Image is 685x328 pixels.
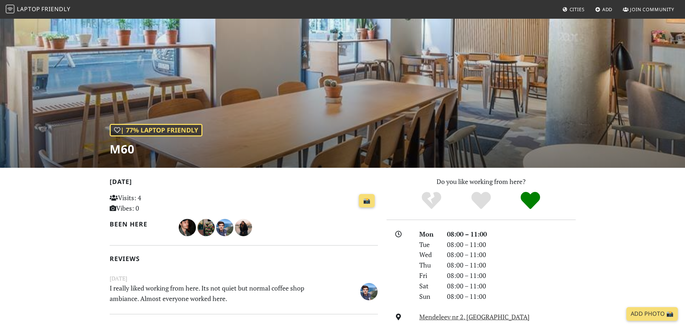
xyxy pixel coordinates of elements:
[110,124,202,136] div: | 77% Laptop Friendly
[592,3,616,16] a: Add
[17,5,40,13] span: Laptop
[110,220,170,228] h2: Been here
[105,283,336,304] p: I really liked working from here. Its not quiet but normal coffee shop ambiance. Almost everyone ...
[407,191,456,211] div: No
[620,3,677,16] a: Join Community
[415,270,442,281] div: Fri
[456,191,506,211] div: Yes
[110,142,202,156] h1: M60
[443,260,580,270] div: 08:00 – 11:00
[216,223,235,231] span: Billy Schrammen
[6,3,70,16] a: LaptopFriendly LaptopFriendly
[443,239,580,250] div: 08:00 – 11:00
[387,176,576,187] p: Do you like working from here?
[443,229,580,239] div: 08:00 – 11:00
[570,6,585,13] span: Cities
[197,223,216,231] span: David Feder
[110,255,378,262] h2: Reviews
[560,3,588,16] a: Cities
[415,291,442,302] div: Sun
[105,274,382,283] small: [DATE]
[359,194,375,208] a: 📸
[6,5,14,13] img: LaptopFriendly
[415,250,442,260] div: Wed
[415,229,442,239] div: Mon
[235,219,252,236] img: 1383-leticia.jpg
[630,6,674,13] span: Join Community
[216,219,233,236] img: 2221-billy.jpg
[443,291,580,302] div: 08:00 – 11:00
[443,250,580,260] div: 08:00 – 11:00
[360,286,378,295] span: Billy Schrammen
[415,260,442,270] div: Thu
[419,313,530,321] a: Mendeleev nr 2, [GEOGRAPHIC_DATA]
[179,223,197,231] span: Calin Radu
[415,239,442,250] div: Tue
[110,193,193,214] p: Visits: 4 Vibes: 0
[443,281,580,291] div: 08:00 – 11:00
[41,5,70,13] span: Friendly
[235,223,252,231] span: Letícia Ramalho
[360,283,378,300] img: 2221-billy.jpg
[602,6,613,13] span: Add
[110,178,378,188] h2: [DATE]
[626,307,678,321] a: Add Photo 📸
[179,219,196,236] img: 4783-calin.jpg
[506,191,555,211] div: Definitely!
[443,270,580,281] div: 08:00 – 11:00
[415,281,442,291] div: Sat
[197,219,215,236] img: 3030-david.jpg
